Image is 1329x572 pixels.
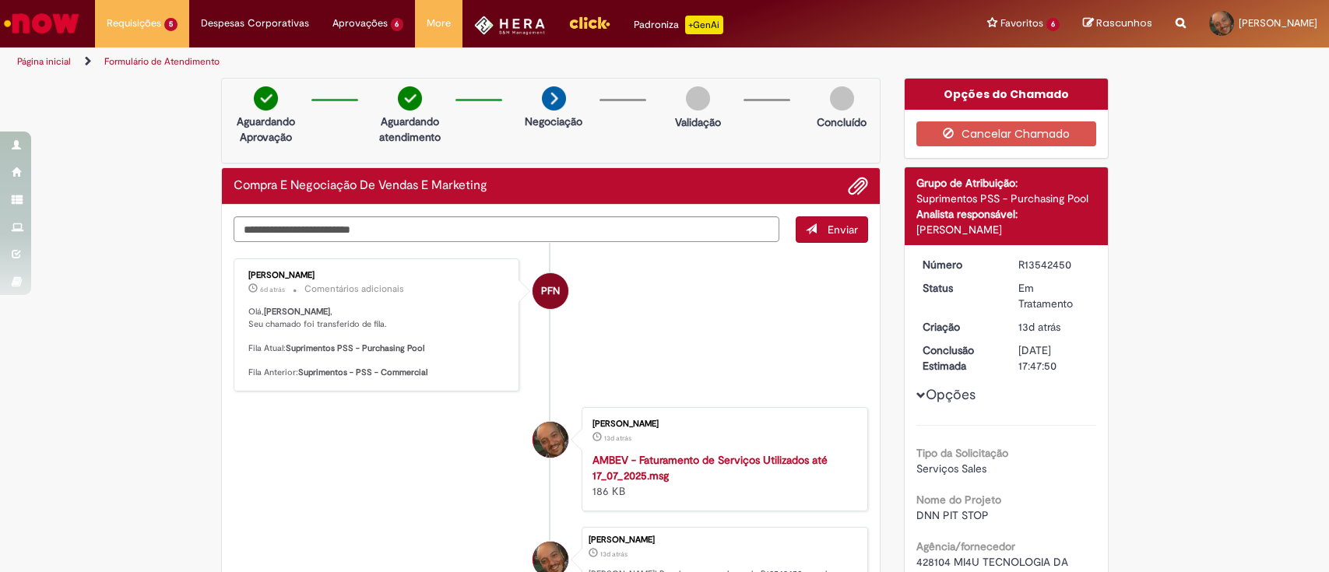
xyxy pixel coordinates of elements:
[600,549,628,559] time: 17/09/2025 09:47:43
[568,11,610,34] img: click_logo_yellow_360x200.png
[592,452,852,499] div: 186 KB
[685,16,723,34] p: +GenAi
[264,306,330,318] b: [PERSON_NAME]
[911,280,1007,296] dt: Status
[474,16,545,35] img: HeraLogo.png
[234,179,487,193] h2: Compra E Negociação De Vendas E Marketing Histórico de tíquete
[248,306,508,379] p: Olá, , Seu chamado foi transferido de fila. Fila Atual: Fila Anterior:
[905,79,1108,110] div: Opções do Chamado
[916,508,989,522] span: DNN PIT STOP
[634,16,723,34] div: Padroniza
[201,16,309,31] span: Despesas Corporativas
[533,422,568,458] div: Bruno Do Carmo Teixeira
[817,114,867,130] p: Concluído
[916,539,1015,553] b: Agência/fornecedor
[848,176,868,196] button: Adicionar anexos
[107,16,161,31] span: Requisições
[1239,16,1317,30] span: [PERSON_NAME]
[12,47,874,76] ul: Trilhas de página
[228,114,304,145] p: Aguardando Aprovação
[916,191,1096,206] div: Suprimentos PSS - Purchasing Pool
[828,223,858,237] span: Enviar
[916,206,1096,222] div: Analista responsável:
[916,446,1008,460] b: Tipo da Solicitação
[254,86,278,111] img: check-circle-green.png
[298,367,427,378] b: Suprimentos - PSS - Commercial
[686,86,710,111] img: img-circle-grey.png
[542,86,566,111] img: arrow-next.png
[286,342,424,354] b: Suprimentos PSS - Purchasing Pool
[1018,319,1091,335] div: 17/09/2025 09:47:43
[427,16,451,31] span: More
[260,285,285,294] time: 23/09/2025 13:34:27
[916,461,986,475] span: Serviços Sales
[592,419,852,429] div: [PERSON_NAME]
[1096,16,1152,30] span: Rascunhos
[248,271,508,280] div: [PERSON_NAME]
[796,216,868,243] button: Enviar
[234,216,780,243] textarea: Digite sua mensagem aqui...
[2,8,82,39] img: ServiceNow
[916,121,1096,146] button: Cancelar Chamado
[589,535,860,545] div: [PERSON_NAME]
[372,114,448,145] p: Aguardando atendimento
[525,114,582,129] p: Negociação
[17,55,71,68] a: Página inicial
[916,493,1001,507] b: Nome do Projeto
[1000,16,1043,31] span: Favoritos
[1018,320,1060,334] time: 17/09/2025 09:47:43
[1018,280,1091,311] div: Em Tratamento
[604,433,631,443] time: 17/09/2025 09:47:35
[541,272,560,310] span: PFN
[911,319,1007,335] dt: Criação
[398,86,422,111] img: check-circle-green.png
[911,342,1007,374] dt: Conclusão Estimada
[1018,342,1091,374] div: [DATE] 17:47:50
[675,114,721,130] p: Validação
[916,222,1096,237] div: [PERSON_NAME]
[1018,257,1091,272] div: R13542450
[600,549,628,559] span: 13d atrás
[104,55,220,68] a: Formulário de Atendimento
[1083,16,1152,31] a: Rascunhos
[332,16,388,31] span: Aprovações
[592,453,828,483] a: AMBEV - Faturamento de Serviços Utilizados até 17_07_2025.msg
[164,18,178,31] span: 5
[604,433,631,443] span: 13d atrás
[304,282,404,296] small: Comentários adicionais
[916,175,1096,191] div: Grupo de Atribuição:
[533,273,568,309] div: Paula Franciosi Nardini
[911,257,1007,272] dt: Número
[1018,320,1060,334] span: 13d atrás
[260,285,285,294] span: 6d atrás
[391,18,404,31] span: 6
[830,86,854,111] img: img-circle-grey.png
[1046,18,1060,31] span: 6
